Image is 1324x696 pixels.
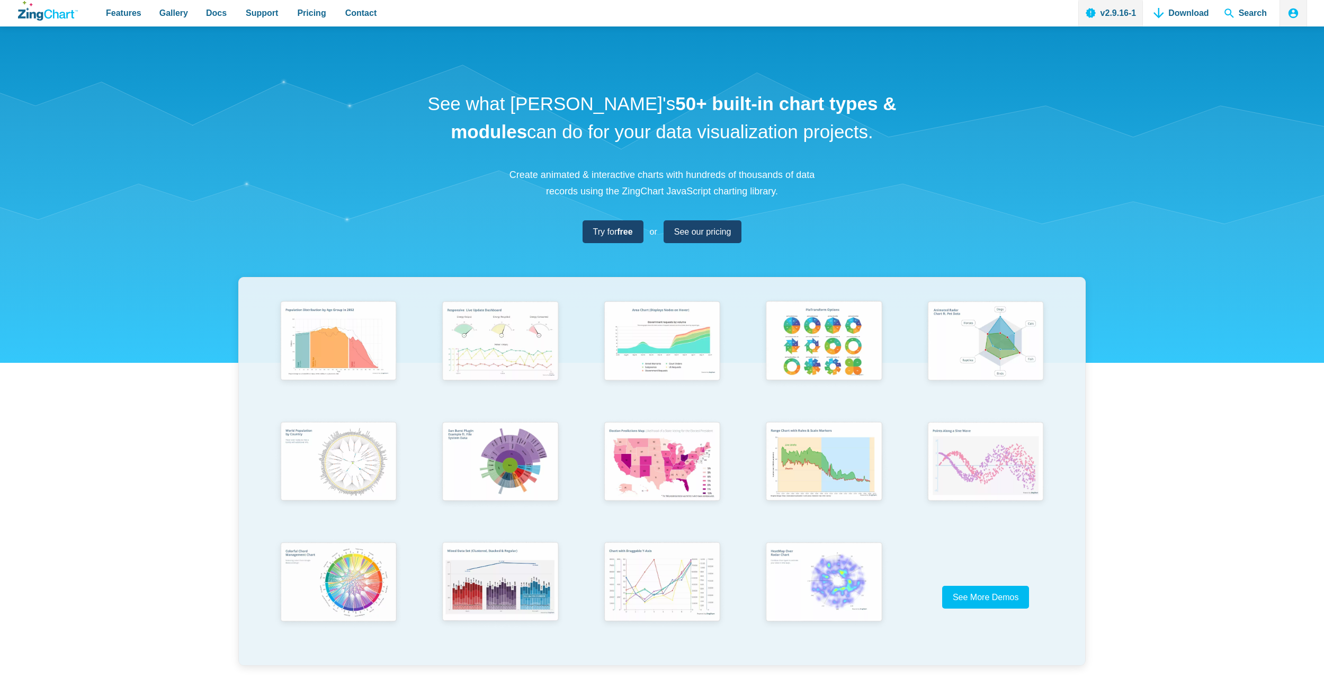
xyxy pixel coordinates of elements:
img: Chart with Draggable Y-Axis [597,537,727,630]
span: Support [246,6,278,20]
img: World Population by Country [274,417,403,510]
span: Features [106,6,141,20]
span: or [650,225,657,239]
img: Responsive Live Update Dashboard [435,296,565,388]
a: Pie Transform Options [743,296,905,416]
strong: 50+ built-in chart types & modules [451,93,896,142]
a: Try forfree [583,220,643,243]
img: Heatmap Over Radar Chart [759,537,888,630]
span: Gallery [159,6,188,20]
a: ZingChart Logo. Click to return to the homepage [18,1,78,21]
a: Animated Radar Chart ft. Pet Data [905,296,1067,416]
a: Heatmap Over Radar Chart [743,537,905,657]
a: Responsive Live Update Dashboard [419,296,582,416]
span: Try for [593,225,633,239]
a: Range Chart with Rultes & Scale Markers [743,417,905,537]
a: Chart with Draggable Y-Axis [581,537,743,657]
img: Animated Radar Chart ft. Pet Data [921,296,1050,388]
span: Docs [206,6,227,20]
img: Election Predictions Map [597,417,727,509]
a: Colorful Chord Management Chart [257,537,419,657]
a: See our pricing [664,220,742,243]
a: World Population by Country [257,417,419,537]
a: Mixed Data Set (Clustered, Stacked, and Regular) [419,537,582,657]
img: Sun Burst Plugin Example ft. File System Data [435,417,565,509]
a: Population Distribution by Age Group in 2052 [257,296,419,416]
img: Range Chart with Rultes & Scale Markers [759,417,888,510]
img: Population Distribution by Age Group in 2052 [274,296,403,388]
a: Points Along a Sine Wave [905,417,1067,537]
a: Sun Burst Plugin Example ft. File System Data [419,417,582,537]
img: Pie Transform Options [759,296,888,388]
h1: See what [PERSON_NAME]'s can do for your data visualization projects. [424,90,900,146]
img: Mixed Data Set (Clustered, Stacked, and Regular) [435,537,565,629]
span: See our pricing [674,225,731,239]
img: Colorful Chord Management Chart [274,537,403,630]
a: See More Demos [942,586,1030,609]
a: Election Predictions Map [581,417,743,537]
img: Area Chart (Displays Nodes on Hover) [597,296,727,388]
p: Create animated & interactive charts with hundreds of thousands of data records using the ZingCha... [503,167,821,199]
span: Contact [345,6,377,20]
span: Pricing [297,6,326,20]
a: Area Chart (Displays Nodes on Hover) [581,296,743,416]
strong: free [617,227,632,236]
img: Points Along a Sine Wave [921,417,1050,509]
span: See More Demos [953,593,1019,602]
